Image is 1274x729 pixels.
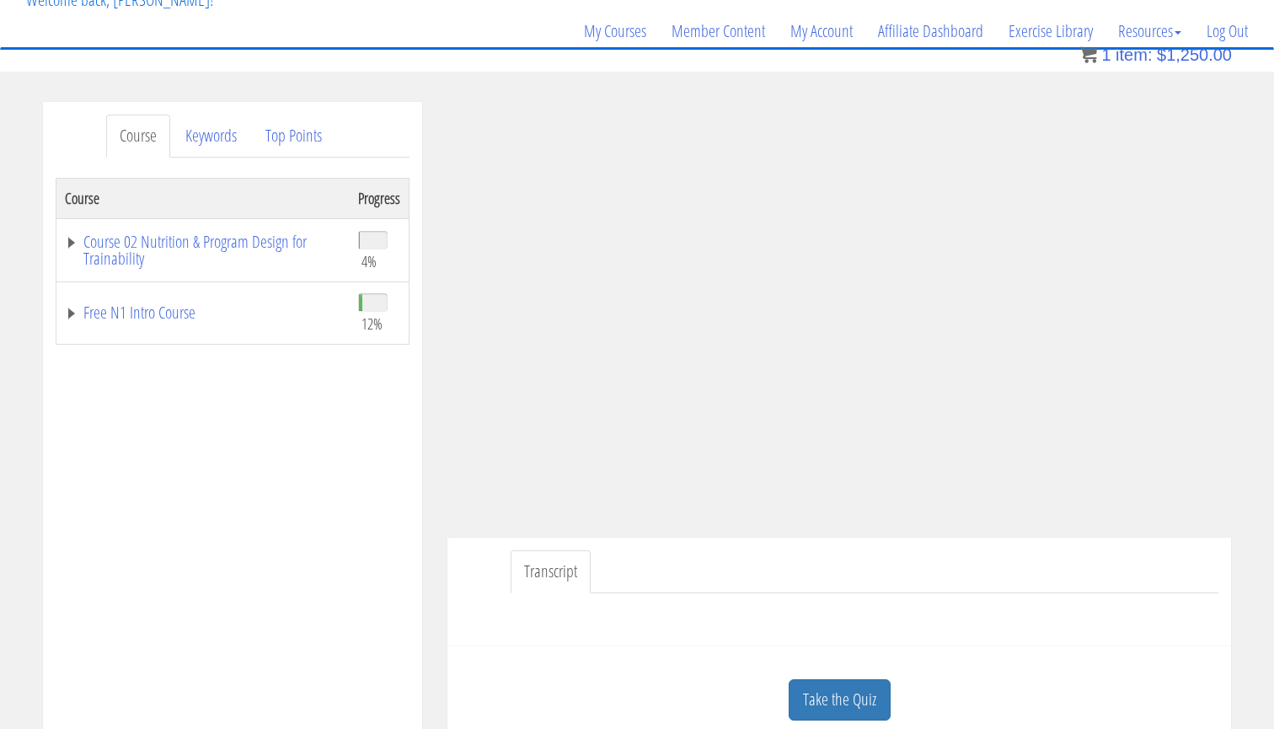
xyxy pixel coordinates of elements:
[511,550,591,593] a: Transcript
[106,115,170,158] a: Course
[65,233,341,267] a: Course 02 Nutrition & Program Design for Trainability
[56,178,351,218] th: Course
[252,115,335,158] a: Top Points
[1157,46,1232,64] bdi: 1,250.00
[1101,46,1111,64] span: 1
[361,314,383,333] span: 12%
[65,304,341,321] a: Free N1 Intro Course
[350,178,409,218] th: Progress
[1157,46,1166,64] span: $
[1080,46,1232,64] a: 1 item: $1,250.00
[1080,46,1097,63] img: icon11.png
[789,679,891,721] a: Take the Quiz
[172,115,250,158] a: Keywords
[1116,46,1152,64] span: item:
[361,252,377,271] span: 4%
